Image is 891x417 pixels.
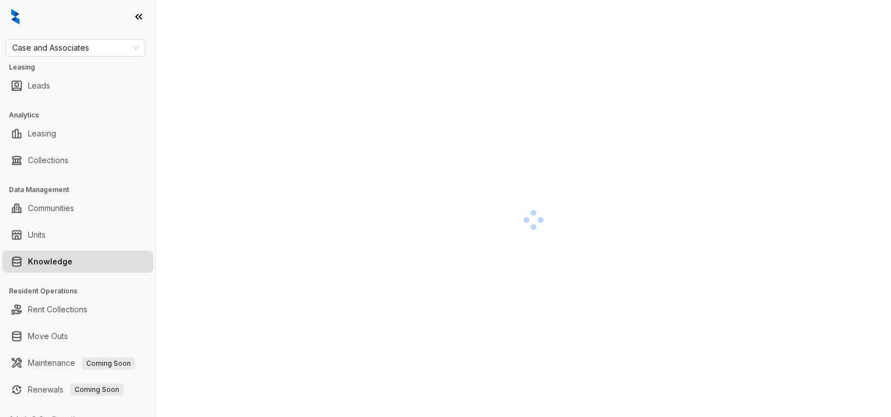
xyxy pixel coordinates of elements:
li: Rent Collections [2,298,153,321]
li: Move Outs [2,325,153,347]
img: logo [11,9,19,24]
h3: Resident Operations [9,286,155,296]
h3: Leasing [9,62,155,72]
li: Communities [2,197,153,219]
a: Communities [28,197,74,219]
a: Collections [28,149,68,171]
li: Leads [2,75,153,97]
a: Move Outs [28,325,68,347]
a: Rent Collections [28,298,87,321]
li: Units [2,224,153,246]
li: Maintenance [2,352,153,374]
li: Renewals [2,379,153,401]
span: Coming Soon [70,384,124,396]
a: Units [28,224,46,246]
li: Leasing [2,122,153,145]
li: Knowledge [2,251,153,273]
span: Case and Associates [12,40,139,56]
a: Leasing [28,122,56,145]
li: Collections [2,149,153,171]
a: Leads [28,75,50,97]
a: RenewalsComing Soon [28,379,124,401]
span: Coming Soon [82,357,135,370]
h3: Analytics [9,110,155,120]
a: Knowledge [28,251,72,273]
h3: Data Management [9,185,155,195]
